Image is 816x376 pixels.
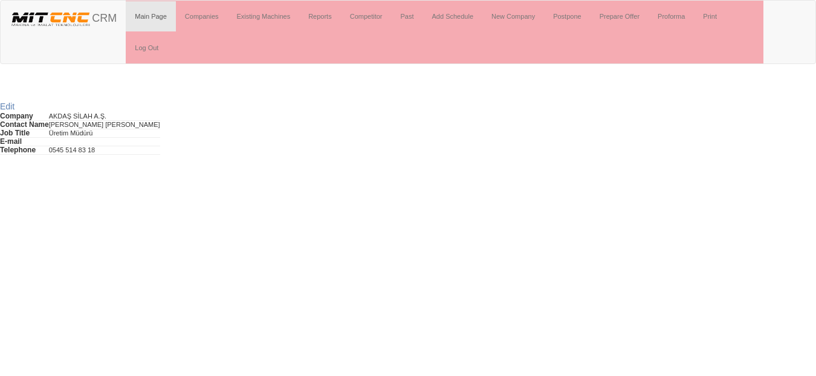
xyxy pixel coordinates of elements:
[591,1,649,31] a: Prepare Offer
[649,1,694,31] a: Proforma
[694,1,726,31] a: Print
[126,1,176,31] a: Main Page
[299,1,341,31] a: Reports
[49,121,160,129] td: [PERSON_NAME] [PERSON_NAME]
[49,129,160,138] td: Üretim Müdürü
[10,10,92,28] img: header.png
[391,1,423,31] a: Past
[1,1,126,31] a: CRM
[228,1,300,31] a: Existing Machines
[49,112,160,121] td: AKDAŞ SİLAH A.Ş.
[544,1,590,31] a: Postpone
[341,1,392,31] a: Competitor
[482,1,544,31] a: New Company
[176,1,228,31] a: Companies
[49,146,160,155] td: 0545 514 83 18
[423,1,483,31] a: Add Schedule
[126,33,167,63] a: Log Out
